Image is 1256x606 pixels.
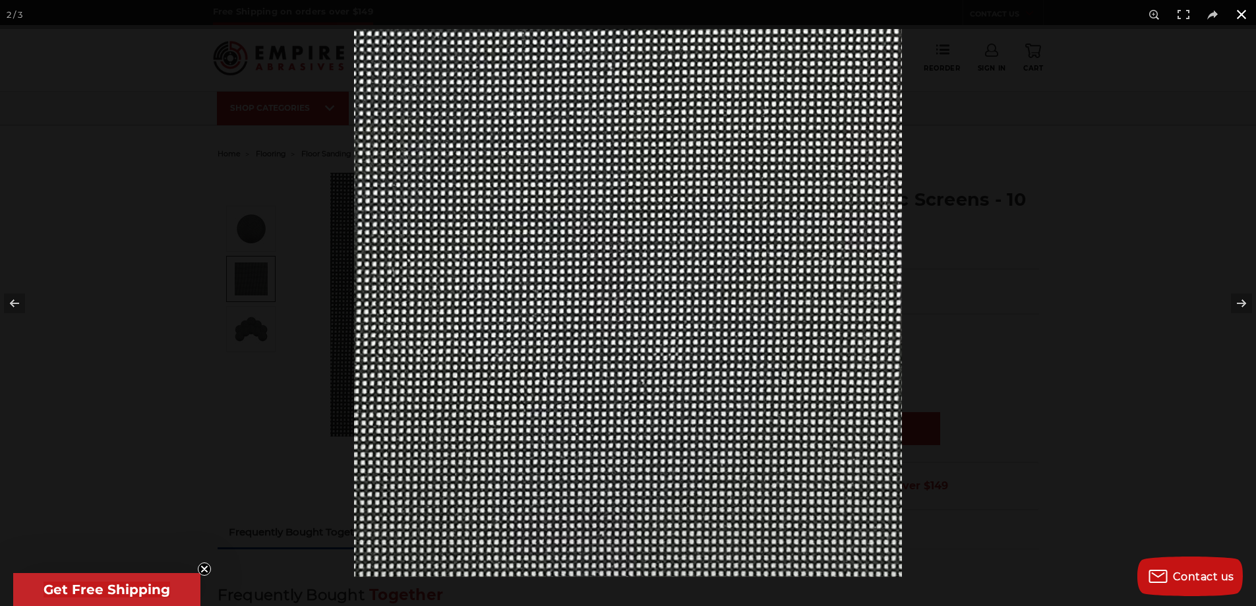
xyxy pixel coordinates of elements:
[1137,557,1243,596] button: Contact us
[354,29,902,577] img: Mercer_16-inch_Sandscreen_Disc_Mesh_CloseUp__92939.1570197565.jpg
[1210,270,1256,336] button: Next (arrow right)
[1173,570,1234,583] span: Contact us
[44,582,170,597] span: Get Free Shipping
[13,573,200,606] div: Get Free ShippingClose teaser
[198,562,211,576] button: Close teaser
